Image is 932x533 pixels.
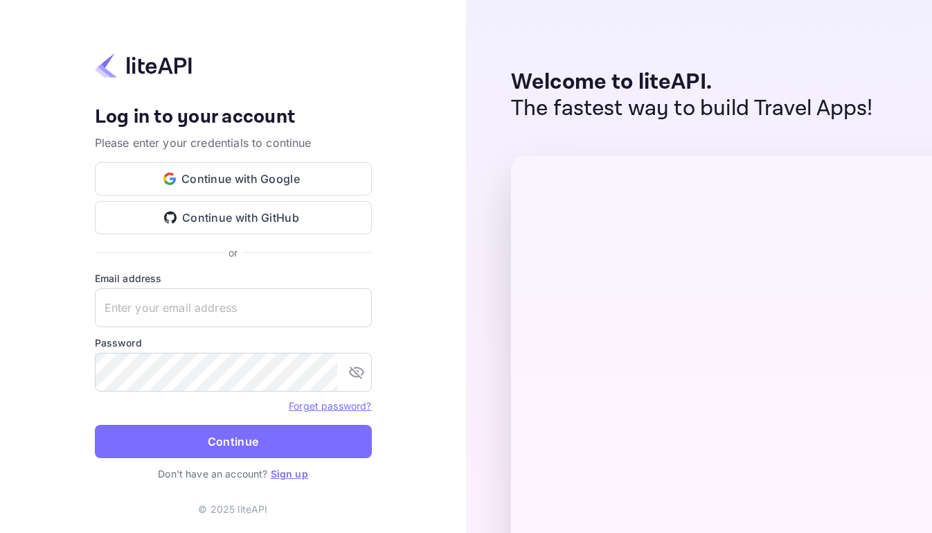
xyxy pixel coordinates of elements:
[228,245,238,260] p: or
[271,468,308,480] a: Sign up
[95,162,372,195] button: Continue with Google
[289,400,371,412] a: Forget password?
[95,425,372,458] button: Continue
[289,399,371,412] a: Forget password?
[511,96,873,122] p: The fastest way to build Travel Apps!
[95,271,372,286] label: Email address
[95,466,372,481] p: Don't have an account?
[95,288,372,327] input: Enter your email address
[95,134,372,151] p: Please enter your credentials to continue
[95,335,372,350] label: Password
[95,105,372,130] h4: Log in to your account
[95,52,192,79] img: liteapi
[511,69,873,96] p: Welcome to liteAPI.
[95,201,372,234] button: Continue with GitHub
[198,502,267,516] p: © 2025 liteAPI
[343,358,370,386] button: toggle password visibility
